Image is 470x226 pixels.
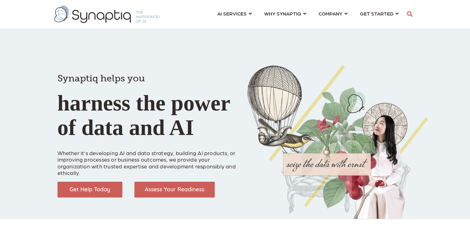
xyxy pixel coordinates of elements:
span: GET STARTED [360,9,393,18]
span: Synaptiq helps you [57,73,145,84]
nav: menu [211,3,405,25]
a: WHY SYNAPTIQ [264,8,306,19]
img: synaptiq logo-1 [54,6,159,23]
a: COMPANY [319,8,348,19]
span: WHY SYNAPTIQ [264,9,301,18]
p: Whether it’s developing AI and data strategy, building AI products, or improving processes or bus... [57,143,238,176]
span: COMPANY [319,9,342,18]
img: Collage of girl, balloon, bird, and butterfly, with seize the data with ernst text [248,65,428,219]
span: AI SERVICES [217,9,247,18]
a: AI SERVICES [217,8,252,19]
h1: harness the power of data and AI [57,62,238,140]
a: GET STARTED [360,8,399,19]
img: Get Help Today [57,182,122,198]
img: Assess Your Readiness [134,182,215,198]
